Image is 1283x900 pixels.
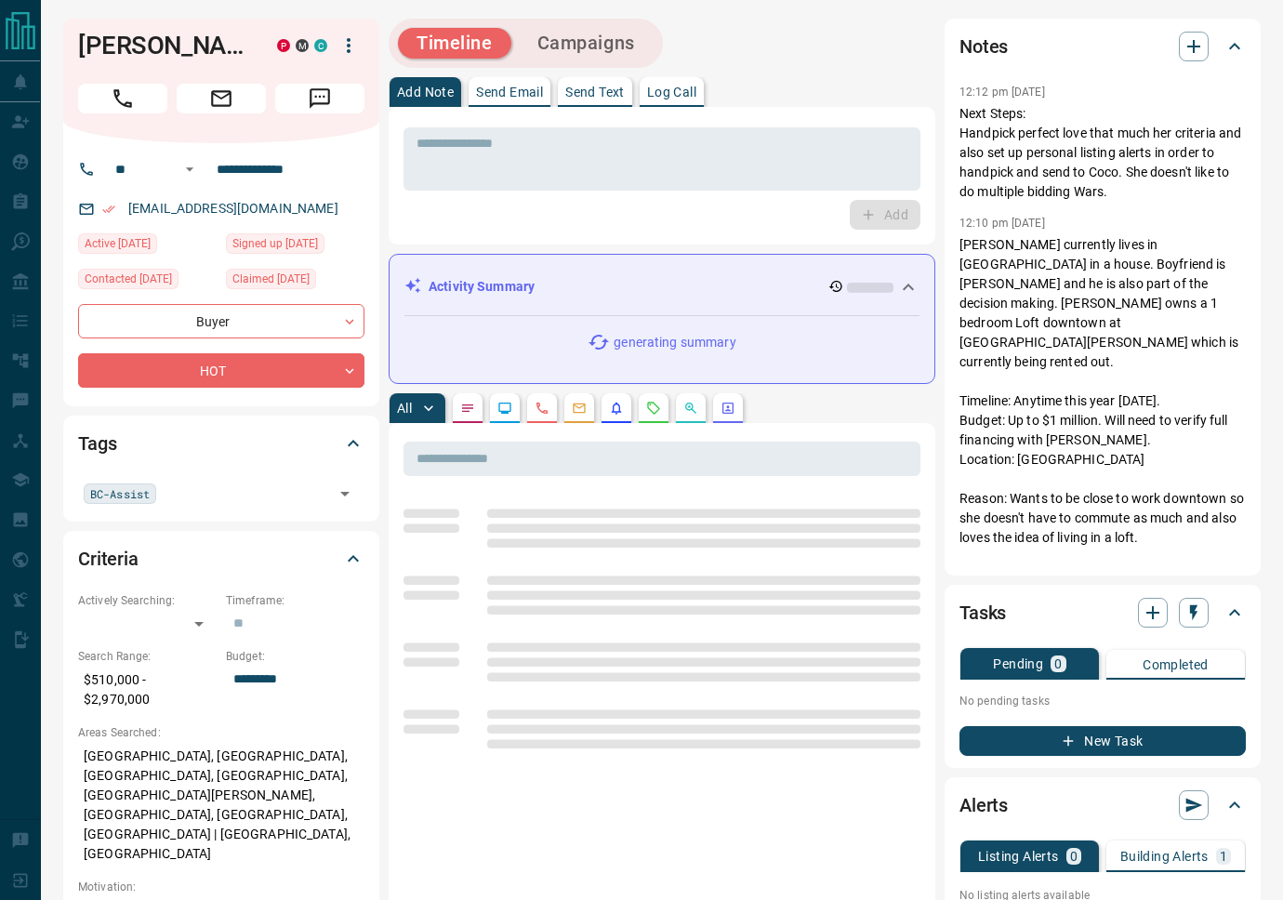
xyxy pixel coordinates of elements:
p: All [397,402,412,415]
p: $510,000 - $2,970,000 [78,665,217,715]
p: [GEOGRAPHIC_DATA], [GEOGRAPHIC_DATA], [GEOGRAPHIC_DATA], [GEOGRAPHIC_DATA], [GEOGRAPHIC_DATA][PER... [78,741,364,869]
a: [EMAIL_ADDRESS][DOMAIN_NAME] [128,201,338,216]
div: property.ca [277,39,290,52]
div: Buyer [78,304,364,338]
svg: Agent Actions [721,401,735,416]
svg: Opportunities [683,401,698,416]
p: 12:10 pm [DATE] [959,217,1045,230]
p: Send Text [565,86,625,99]
div: Tags [78,421,364,466]
p: [PERSON_NAME] currently lives in [GEOGRAPHIC_DATA] in a house. Boyfriend is [PERSON_NAME] and he ... [959,235,1246,782]
p: Motivation: [78,879,364,895]
div: Fri Feb 24 2023 [78,269,217,295]
div: Thu Aug 14 2025 [78,233,217,259]
button: Campaigns [519,28,654,59]
p: Areas Searched: [78,724,364,741]
p: Activity Summary [429,277,535,297]
p: generating summary [614,333,735,352]
p: Actively Searching: [78,592,217,609]
h2: Criteria [78,544,139,574]
button: Timeline [398,28,511,59]
p: Listing Alerts [978,850,1059,863]
div: Sun Oct 16 2016 [226,233,364,259]
span: BC-Assist [90,484,150,503]
h2: Tasks [959,598,1006,628]
p: Search Range: [78,648,217,665]
span: Signed up [DATE] [232,234,318,253]
svg: Notes [460,401,475,416]
button: Open [179,158,201,180]
span: Active [DATE] [85,234,151,253]
svg: Calls [535,401,549,416]
h2: Alerts [959,790,1008,820]
p: Pending [993,657,1043,670]
div: Activity Summary [404,270,919,304]
p: Budget: [226,648,364,665]
button: New Task [959,726,1246,756]
p: 0 [1070,850,1078,863]
div: Alerts [959,783,1246,827]
svg: Listing Alerts [609,401,624,416]
span: Claimed [DATE] [232,270,310,288]
button: Open [332,481,358,507]
p: Building Alerts [1120,850,1209,863]
h2: Tags [78,429,116,458]
div: HOT [78,353,364,388]
span: Call [78,84,167,113]
p: Completed [1143,658,1209,671]
h2: Notes [959,32,1008,61]
h1: [PERSON_NAME] [78,31,249,60]
div: Notes [959,24,1246,69]
p: Add Note [397,86,454,99]
svg: Requests [646,401,661,416]
span: Contacted [DATE] [85,270,172,288]
p: No pending tasks [959,687,1246,715]
p: Log Call [647,86,696,99]
div: Tasks [959,590,1246,635]
div: mrloft.ca [296,39,309,52]
p: 12:12 pm [DATE] [959,86,1045,99]
p: 1 [1220,850,1227,863]
p: Next Steps: Handpick perfect love that much her criteria and also set up personal listing alerts ... [959,104,1246,202]
p: 0 [1054,657,1062,670]
p: Send Email [476,86,543,99]
div: Wed Feb 14 2024 [226,269,364,295]
svg: Lead Browsing Activity [497,401,512,416]
svg: Email Verified [102,203,115,216]
span: Message [275,84,364,113]
div: Criteria [78,536,364,581]
span: Email [177,84,266,113]
div: condos.ca [314,39,327,52]
svg: Emails [572,401,587,416]
p: Timeframe: [226,592,364,609]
